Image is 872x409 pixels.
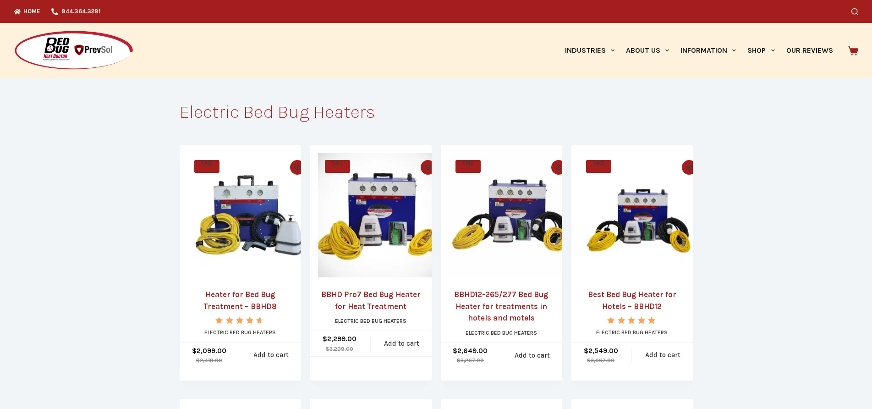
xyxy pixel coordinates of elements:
[780,23,839,78] a: Our Reviews
[196,357,222,364] bdi: 2,419.00
[453,347,457,355] span: $
[587,357,591,364] span: $
[194,160,219,173] span: SALE
[215,317,264,324] div: Rated 4.67 out of 5
[453,347,488,355] bdi: 2,649.00
[586,160,611,173] span: SALE
[675,23,742,78] a: Information
[455,160,481,173] span: SALE
[290,160,305,175] button: Quick view toggle
[421,160,435,175] button: Quick view toggle
[335,318,406,324] a: Electric Bed Bug Heaters
[449,153,573,277] a: BBHD12-265/277 Bed Bug Heater for treatments in hotels and motels
[318,153,442,277] a: BBHD Pro7 Bed Bug Heater for Heat Treatment
[457,357,484,364] bdi: 3,267.00
[325,160,350,173] span: SALE
[180,103,693,121] h1: Electric Bed Bug Heaters
[449,289,554,324] a: BBHD12-265/277 Bed Bug Heater for treatments in hotels and motels
[192,347,197,355] span: $
[240,343,302,368] a: Add to cart: “Heater for Bed Bug Treatment - BBHD8”
[192,347,226,355] bdi: 2,099.00
[326,346,329,352] span: $
[323,335,327,343] span: $
[204,329,276,336] a: Electric Bed Bug Heaters
[620,23,675,78] a: About Us
[584,347,618,355] bdi: 2,549.00
[559,23,839,78] nav: Primary
[587,357,614,364] bdi: 3,067.00
[742,23,780,78] a: Shop
[187,289,293,312] a: Heater for Bed Bug Treatment – BBHD8
[457,357,461,364] span: $
[187,153,312,277] a: Heater for Bed Bug Treatment - BBHD8
[326,346,353,352] bdi: 3,299.00
[579,153,703,277] a: Best Bed Bug Heater for Hotels - BBHD12
[632,343,694,368] a: Add to cart: “Best Bed Bug Heater for Hotels - BBHD12”
[607,317,656,345] span: Rated out of 5
[551,160,566,175] button: Quick view toggle
[584,347,588,355] span: $
[579,289,685,312] a: Best Bed Bug Heater for Hotels – BBHD12
[215,317,261,345] span: Rated out of 5
[14,30,134,71] img: Prevsol/Bed Bug Heat Doctor
[318,289,424,312] a: BBHD Pro7 Bed Bug Heater for Heat Treatment
[501,343,564,368] a: Add to cart: “BBHD12-265/277 Bed Bug Heater for treatments in hotels and motels”
[323,335,356,343] bdi: 2,299.00
[596,329,668,336] a: Electric Bed Bug Heaters
[682,160,697,175] button: Quick view toggle
[196,357,200,364] span: $
[851,8,858,15] button: Search
[371,331,433,356] a: Add to cart: “BBHD Pro7 Bed Bug Heater for Heat Treatment”
[607,317,656,324] div: Rated 5.00 out of 5
[559,23,620,78] a: Industries
[466,330,537,336] a: Electric Bed Bug Heaters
